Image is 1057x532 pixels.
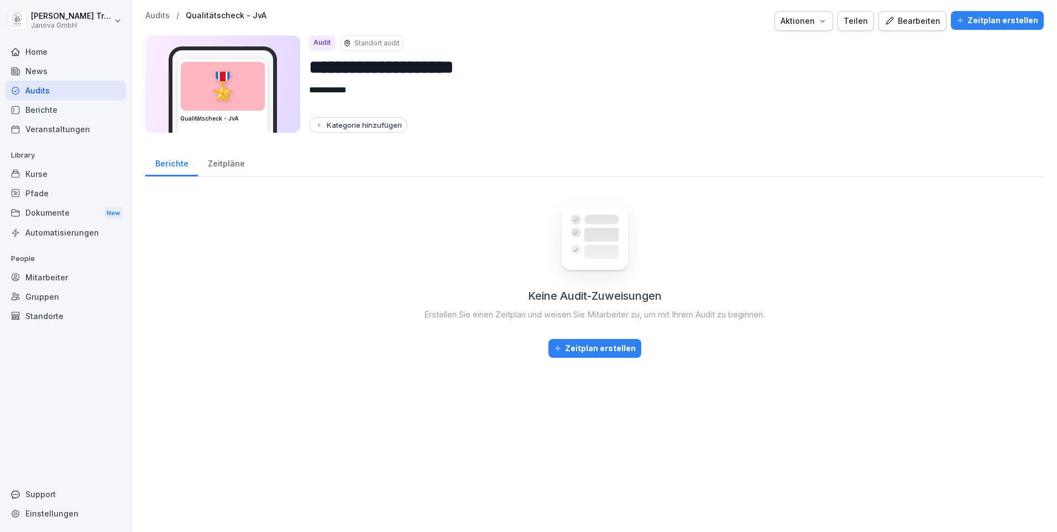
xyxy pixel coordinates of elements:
[6,203,126,223] a: DokumenteNew
[6,164,126,184] a: Kurse
[309,117,407,133] button: Kategorie hinzufügen
[6,100,126,119] a: Berichte
[6,203,126,223] div: Dokumente
[6,147,126,164] p: Library
[6,504,126,523] a: Einstellungen
[6,223,126,242] a: Automatisierungen
[6,61,126,81] a: News
[885,15,940,27] div: Bearbeiten
[6,250,126,268] p: People
[186,11,266,20] a: Qualitätscheck - JvA
[176,11,179,20] p: /
[878,11,946,31] button: Bearbeiten
[6,306,126,326] a: Standorte
[838,11,874,31] button: Teilen
[6,287,126,306] a: Gruppen
[548,339,641,358] button: Zeitplan erstellen
[554,342,636,354] div: Zeitplan erstellen
[951,11,1044,30] button: Zeitplan erstellen
[181,62,265,111] div: 🎖️
[315,121,402,129] div: Kategorie hinzufügen
[6,268,126,287] a: Mitarbeiter
[6,81,126,100] a: Audits
[6,42,126,61] a: Home
[354,38,400,48] p: Standort audit
[145,148,198,176] a: Berichte
[528,288,662,304] h2: Keine Audit-Zuweisungen
[6,484,126,504] div: Support
[844,15,868,27] div: Teilen
[424,309,765,321] p: Erstellen Sie einen Zeitplan und weisen Sie Mitarbeiter zu, um mit Ihrem Audit zu beginnen.
[31,22,112,29] p: Janova GmbH
[145,11,170,20] a: Audits
[198,148,254,176] a: Zeitpläne
[956,14,1038,27] div: Zeitplan erstellen
[104,207,123,220] div: New
[775,11,833,31] button: Aktionen
[180,114,265,123] h3: Qualitätscheck - JvA
[31,12,112,21] p: [PERSON_NAME] Trautmann
[309,35,335,51] div: Audit
[6,119,126,139] a: Veranstaltungen
[6,184,126,203] a: Pfade
[781,15,827,27] div: Aktionen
